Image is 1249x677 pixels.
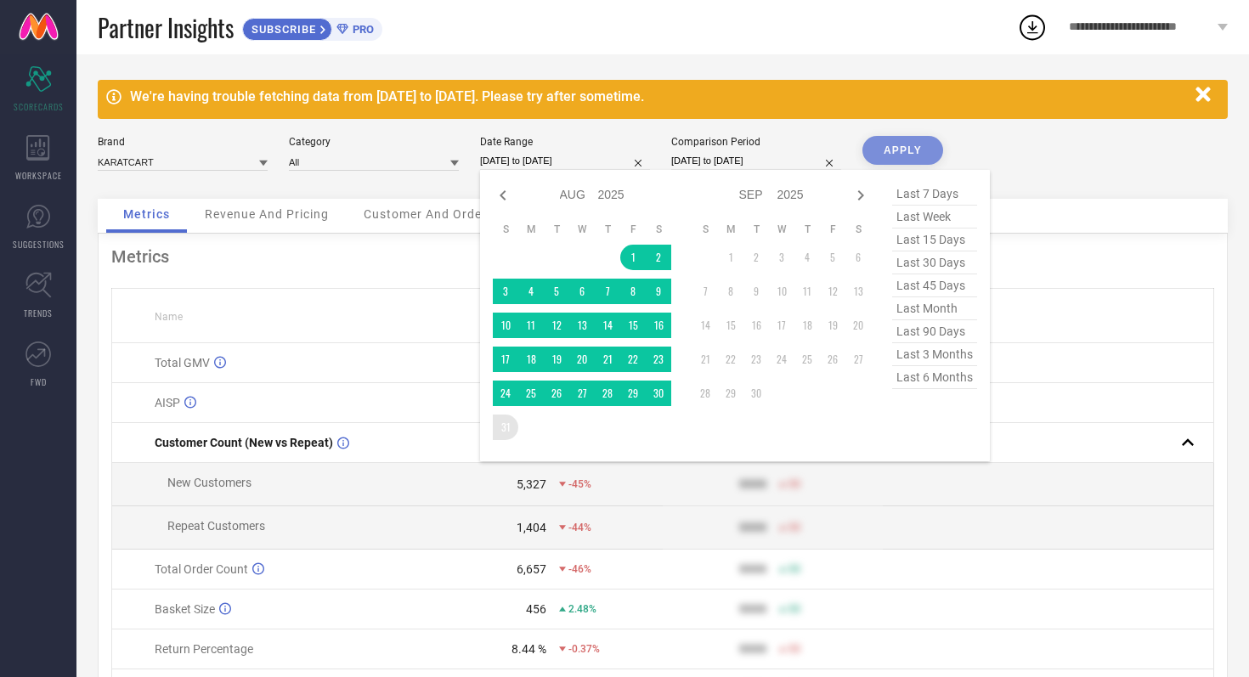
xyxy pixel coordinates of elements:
[739,477,766,491] div: 9999
[493,313,518,338] td: Sun Aug 10 2025
[205,207,329,221] span: Revenue And Pricing
[518,279,544,304] td: Mon Aug 04 2025
[692,313,718,338] td: Sun Sep 14 2025
[544,313,569,338] td: Tue Aug 12 2025
[671,136,841,148] div: Comparison Period
[620,347,646,372] td: Fri Aug 22 2025
[155,436,333,449] span: Customer Count (New vs Repeat)
[718,313,743,338] td: Mon Sep 15 2025
[595,223,620,236] th: Thursday
[743,245,769,270] td: Tue Sep 02 2025
[718,245,743,270] td: Mon Sep 01 2025
[517,477,546,491] div: 5,327
[15,169,62,182] span: WORKSPACE
[845,245,871,270] td: Sat Sep 06 2025
[155,311,183,323] span: Name
[480,136,650,148] div: Date Range
[692,279,718,304] td: Sun Sep 07 2025
[544,279,569,304] td: Tue Aug 05 2025
[123,207,170,221] span: Metrics
[769,223,794,236] th: Wednesday
[493,381,518,406] td: Sun Aug 24 2025
[794,347,820,372] td: Thu Sep 25 2025
[692,347,718,372] td: Sun Sep 21 2025
[794,223,820,236] th: Thursday
[518,223,544,236] th: Monday
[518,313,544,338] td: Mon Aug 11 2025
[620,279,646,304] td: Fri Aug 08 2025
[155,396,180,409] span: AISP
[155,602,215,616] span: Basket Size
[646,313,671,338] td: Sat Aug 16 2025
[511,642,546,656] div: 8.44 %
[480,152,650,170] input: Select date range
[892,297,977,320] span: last month
[568,478,591,490] span: -45%
[568,643,600,655] span: -0.37%
[167,519,265,533] span: Repeat Customers
[892,366,977,389] span: last 6 months
[692,381,718,406] td: Sun Sep 28 2025
[569,347,595,372] td: Wed Aug 20 2025
[518,347,544,372] td: Mon Aug 18 2025
[544,381,569,406] td: Tue Aug 26 2025
[544,347,569,372] td: Tue Aug 19 2025
[517,521,546,534] div: 1,404
[620,381,646,406] td: Fri Aug 29 2025
[620,313,646,338] td: Fri Aug 15 2025
[739,521,766,534] div: 9999
[14,100,64,113] span: SCORECARDS
[739,642,766,656] div: 9999
[820,223,845,236] th: Friday
[743,223,769,236] th: Tuesday
[493,185,513,206] div: Previous month
[892,228,977,251] span: last 15 days
[743,347,769,372] td: Tue Sep 23 2025
[595,313,620,338] td: Thu Aug 14 2025
[892,274,977,297] span: last 45 days
[845,313,871,338] td: Sat Sep 20 2025
[595,347,620,372] td: Thu Aug 21 2025
[743,279,769,304] td: Tue Sep 09 2025
[98,136,268,148] div: Brand
[820,279,845,304] td: Fri Sep 12 2025
[493,347,518,372] td: Sun Aug 17 2025
[845,347,871,372] td: Sat Sep 27 2025
[794,313,820,338] td: Thu Sep 18 2025
[243,23,320,36] span: SUBSCRIBE
[569,381,595,406] td: Wed Aug 27 2025
[526,602,546,616] div: 456
[364,207,494,221] span: Customer And Orders
[788,603,800,615] span: 50
[242,14,382,41] a: SUBSCRIBEPRO
[569,313,595,338] td: Wed Aug 13 2025
[620,223,646,236] th: Friday
[743,313,769,338] td: Tue Sep 16 2025
[98,10,234,45] span: Partner Insights
[892,343,977,366] span: last 3 months
[892,183,977,206] span: last 7 days
[739,602,766,616] div: 9999
[718,223,743,236] th: Monday
[820,245,845,270] td: Fri Sep 05 2025
[493,279,518,304] td: Sun Aug 03 2025
[788,522,800,533] span: 50
[568,522,591,533] span: -44%
[111,246,1214,267] div: Metrics
[845,223,871,236] th: Saturday
[892,251,977,274] span: last 30 days
[788,478,800,490] span: 50
[718,279,743,304] td: Mon Sep 08 2025
[743,381,769,406] td: Tue Sep 30 2025
[24,307,53,319] span: TRENDS
[820,347,845,372] td: Fri Sep 26 2025
[769,313,794,338] td: Wed Sep 17 2025
[646,245,671,270] td: Sat Aug 02 2025
[820,313,845,338] td: Fri Sep 19 2025
[646,223,671,236] th: Saturday
[493,223,518,236] th: Sunday
[769,347,794,372] td: Wed Sep 24 2025
[646,347,671,372] td: Sat Aug 23 2025
[788,563,800,575] span: 50
[718,381,743,406] td: Mon Sep 29 2025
